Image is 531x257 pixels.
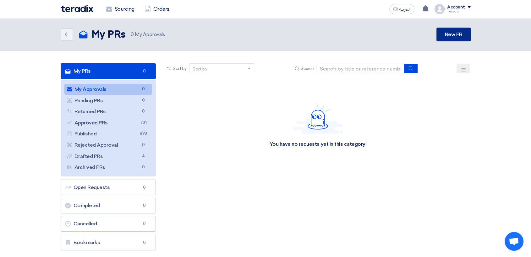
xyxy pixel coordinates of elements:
[447,5,465,10] div: Account
[61,63,156,79] a: My PRs0
[140,97,147,104] span: 0
[140,130,147,137] span: 898
[61,216,156,232] a: Cancelled0
[140,68,148,74] span: 0
[64,140,152,150] a: Rejected Approval
[193,66,207,72] div: Sort by
[140,202,148,209] span: 0
[64,84,152,95] a: My Approvals
[399,7,411,12] span: العربية
[61,198,156,213] a: Completed0
[173,65,187,72] span: Sort by
[389,4,414,14] button: العربية
[293,103,343,134] img: Hello
[61,5,93,12] img: Teradix logo
[140,142,147,148] span: 0
[61,180,156,195] a: Open Requests0
[64,151,152,162] a: Drafted PRs
[269,141,366,148] div: You have no requests yet in this category!
[436,28,470,41] a: New PR
[505,232,523,251] div: Open chat
[140,108,147,115] span: 0
[131,31,165,38] span: My Approvals
[61,235,156,250] a: Bookmarks0
[447,10,471,13] div: Teradix
[64,106,152,117] a: Returned PRs
[140,184,148,191] span: 0
[140,221,148,227] span: 0
[140,86,147,92] span: 0
[435,4,445,14] img: profile_test.png
[140,239,148,246] span: 0
[140,153,147,160] span: 4
[64,162,152,173] a: Archived PRs
[64,128,152,139] a: Published
[316,64,404,73] input: Search by title or reference number
[140,2,174,16] a: Orders
[301,65,314,72] span: Search
[64,118,152,128] a: Approved PRs
[64,95,152,106] a: Pending PRs
[91,29,126,41] h2: My PRs
[131,32,134,37] span: 0
[140,164,147,170] span: 0
[140,119,147,126] span: 731
[101,2,140,16] a: Sourcing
